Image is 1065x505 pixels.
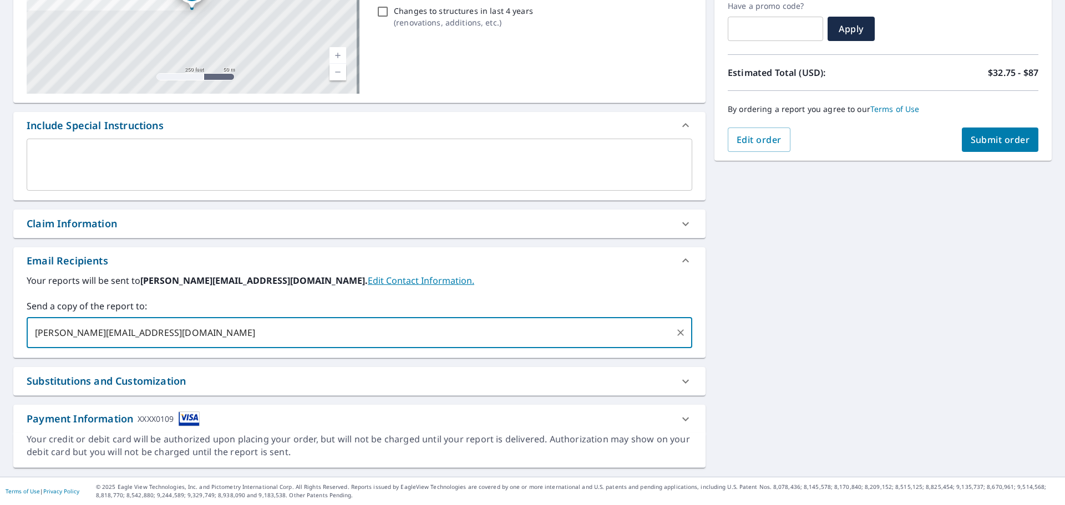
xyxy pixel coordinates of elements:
[27,274,692,287] label: Your reports will be sent to
[394,5,533,17] p: Changes to structures in last 4 years
[140,274,368,287] b: [PERSON_NAME][EMAIL_ADDRESS][DOMAIN_NAME].
[870,104,920,114] a: Terms of Use
[13,210,706,238] div: Claim Information
[836,23,866,35] span: Apply
[27,374,186,389] div: Substitutions and Customization
[13,112,706,139] div: Include Special Instructions
[962,127,1039,152] button: Submit order
[43,487,79,495] a: Privacy Policy
[728,104,1038,114] p: By ordering a report you agree to our
[728,127,790,152] button: Edit order
[6,487,40,495] a: Terms of Use
[27,411,200,426] div: Payment Information
[971,134,1030,146] span: Submit order
[13,405,706,433] div: Payment InformationXXXX0109cardImage
[368,274,474,287] a: EditContactInfo
[27,253,108,268] div: Email Recipients
[27,118,164,133] div: Include Special Instructions
[6,488,79,494] p: |
[329,47,346,64] a: Current Level 17, Zoom In
[27,299,692,313] label: Send a copy of the report to:
[988,66,1038,79] p: $32.75 - $87
[737,134,782,146] span: Edit order
[13,367,706,395] div: Substitutions and Customization
[329,64,346,80] a: Current Level 17, Zoom Out
[828,17,875,41] button: Apply
[728,66,883,79] p: Estimated Total (USD):
[96,483,1059,499] p: © 2025 Eagle View Technologies, Inc. and Pictometry International Corp. All Rights Reserved. Repo...
[27,216,117,231] div: Claim Information
[673,325,688,340] button: Clear
[394,17,533,28] p: ( renovations, additions, etc. )
[27,433,692,458] div: Your credit or debit card will be authorized upon placing your order, but will not be charged unt...
[728,1,823,11] label: Have a promo code?
[138,411,174,426] div: XXXX0109
[179,411,200,426] img: cardImage
[13,247,706,274] div: Email Recipients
